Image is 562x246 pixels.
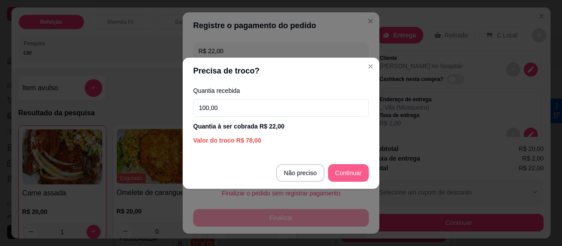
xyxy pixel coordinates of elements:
[276,164,325,182] button: Não preciso
[183,58,379,84] header: Precisa de troco?
[193,122,369,131] div: Quantia à ser cobrada R$ 22,00
[193,88,369,94] label: Quantia recebida
[193,136,369,145] div: Valor do troco R$ 78,00
[328,164,369,182] button: Continuar
[364,59,378,73] button: Close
